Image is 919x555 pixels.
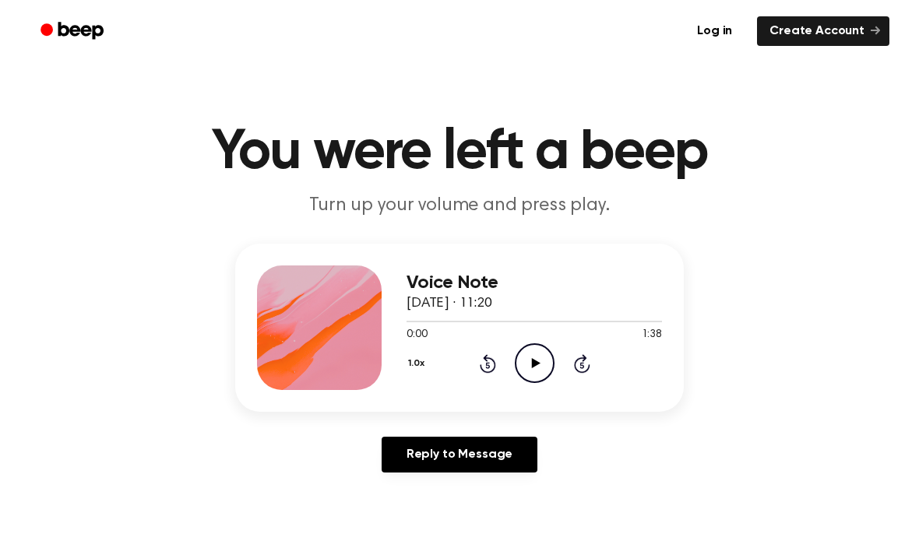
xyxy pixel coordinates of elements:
button: 1.0x [407,350,430,377]
span: [DATE] · 11:20 [407,297,492,311]
a: Create Account [757,16,889,46]
a: Beep [30,16,118,47]
p: Turn up your volume and press play. [160,193,759,219]
h3: Voice Note [407,272,662,293]
span: 1:38 [642,327,662,343]
a: Reply to Message [382,437,537,472]
a: Log in [681,13,748,49]
h1: You were left a beep [61,125,858,181]
span: 0:00 [407,327,427,343]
